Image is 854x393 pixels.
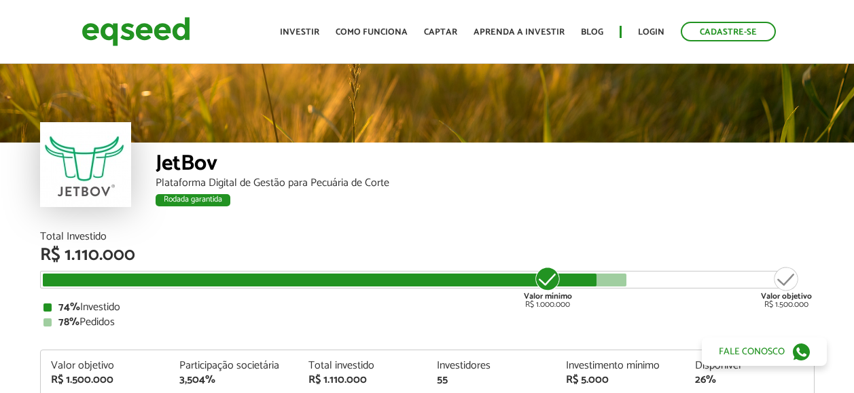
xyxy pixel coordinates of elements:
[280,28,319,37] a: Investir
[566,360,675,371] div: Investimento mínimo
[437,375,546,386] div: 55
[702,337,827,366] a: Fale conosco
[43,317,811,328] div: Pedidos
[522,265,573,309] div: R$ 1.000.000
[761,265,812,309] div: R$ 1.500.000
[681,22,776,41] a: Cadastre-se
[156,194,230,206] div: Rodada garantida
[58,313,79,331] strong: 78%
[308,375,417,386] div: R$ 1.110.000
[179,375,288,386] div: 3,504%
[156,178,815,189] div: Plataforma Digital de Gestão para Pecuária de Corte
[524,290,572,303] strong: Valor mínimo
[40,246,815,264] div: R$ 1.110.000
[40,231,815,242] div: Total Investido
[43,302,811,313] div: Investido
[761,290,812,303] strong: Valor objetivo
[82,14,190,50] img: EqSeed
[581,28,603,37] a: Blog
[51,360,160,371] div: Valor objetivo
[424,28,457,37] a: Captar
[437,360,546,371] div: Investidores
[179,360,288,371] div: Participação societária
[308,360,417,371] div: Total investido
[336,28,408,37] a: Como funciona
[474,28,565,37] a: Aprenda a investir
[566,375,675,386] div: R$ 5.000
[638,28,664,37] a: Login
[51,375,160,386] div: R$ 1.500.000
[58,298,80,316] strong: 74%
[695,375,804,386] div: 26%
[156,153,815,178] div: JetBov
